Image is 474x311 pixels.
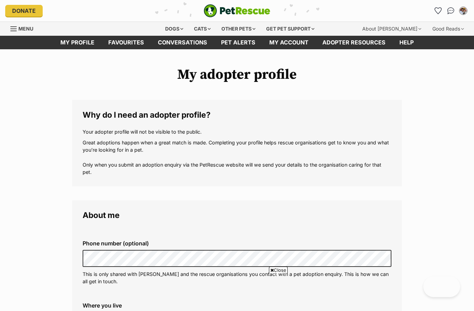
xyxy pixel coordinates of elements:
[83,128,391,135] p: Your adopter profile will not be visible to the public.
[204,4,270,17] a: PetRescue
[315,36,392,49] a: Adopter resources
[83,139,391,176] p: Great adoptions happen when a great match is made. Completing your profile helps rescue organisat...
[204,4,270,17] img: logo-e224e6f780fb5917bec1dbf3a21bbac754714ae5b6737aabdf751b685950b380.svg
[357,22,426,36] div: About [PERSON_NAME]
[445,5,456,16] a: Conversations
[5,5,43,17] a: Donate
[189,22,215,36] div: Cats
[83,110,391,119] legend: Why do I need an adopter profile?
[428,22,469,36] div: Good Reads
[83,302,391,309] label: Where you live
[261,22,319,36] div: Get pet support
[72,100,402,186] fieldset: Why do I need an adopter profile?
[83,240,391,246] label: Phone number (optional)
[392,36,421,49] a: Help
[447,7,455,14] img: chat-41dd97257d64d25036548639549fe6c8038ab92f7586957e7f3b1b290dea8141.svg
[217,22,260,36] div: Other pets
[269,267,288,274] span: Close
[10,22,38,34] a: Menu
[262,36,315,49] a: My account
[72,67,402,83] h1: My adopter profile
[53,36,101,49] a: My profile
[101,36,151,49] a: Favourites
[160,22,188,36] div: Dogs
[111,276,363,308] iframe: Advertisement
[214,36,262,49] a: Pet alerts
[433,5,444,16] a: Favourites
[83,211,391,220] legend: About me
[151,36,214,49] a: conversations
[460,7,467,14] img: Greg Byrne profile pic
[18,26,33,32] span: Menu
[458,5,469,16] button: My account
[433,5,469,16] ul: Account quick links
[423,276,460,297] iframe: Help Scout Beacon - Open
[83,270,391,285] p: This is only shared with [PERSON_NAME] and the rescue organisations you contact with a pet adopti...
